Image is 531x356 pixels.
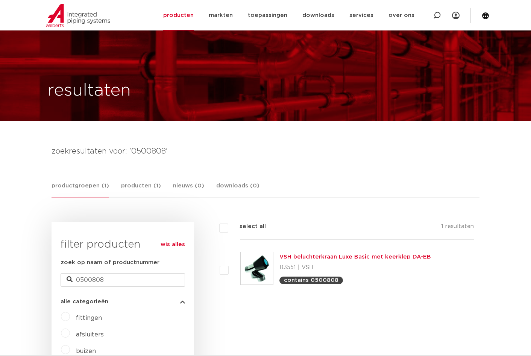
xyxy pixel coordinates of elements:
[61,258,159,267] label: zoek op naam of productnummer
[76,348,96,354] a: buizen
[279,262,431,274] p: B3551 | VSH
[76,332,104,338] a: afsluiters
[241,252,273,284] img: Thumbnail for VSH beluchterkraan Luxe Basic met keerklep DA-EB
[76,315,102,321] a: fittingen
[61,299,185,304] button: alle categorieën
[173,181,204,198] a: nieuws (0)
[441,222,474,234] p: 1 resultaten
[279,254,431,260] a: VSH beluchterkraan Luxe Basic met keerklep DA-EB
[216,181,259,198] a: downloads (0)
[121,181,161,198] a: producten (1)
[52,145,479,157] h4: zoekresultaten voor: '0500808'
[52,181,109,198] a: productgroepen (1)
[61,299,108,304] span: alle categorieën
[47,79,131,103] h1: resultaten
[61,273,185,287] input: zoeken
[61,237,185,252] h3: filter producten
[161,240,185,249] a: wis alles
[284,277,338,283] p: contains 0500808
[228,222,266,231] label: select all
